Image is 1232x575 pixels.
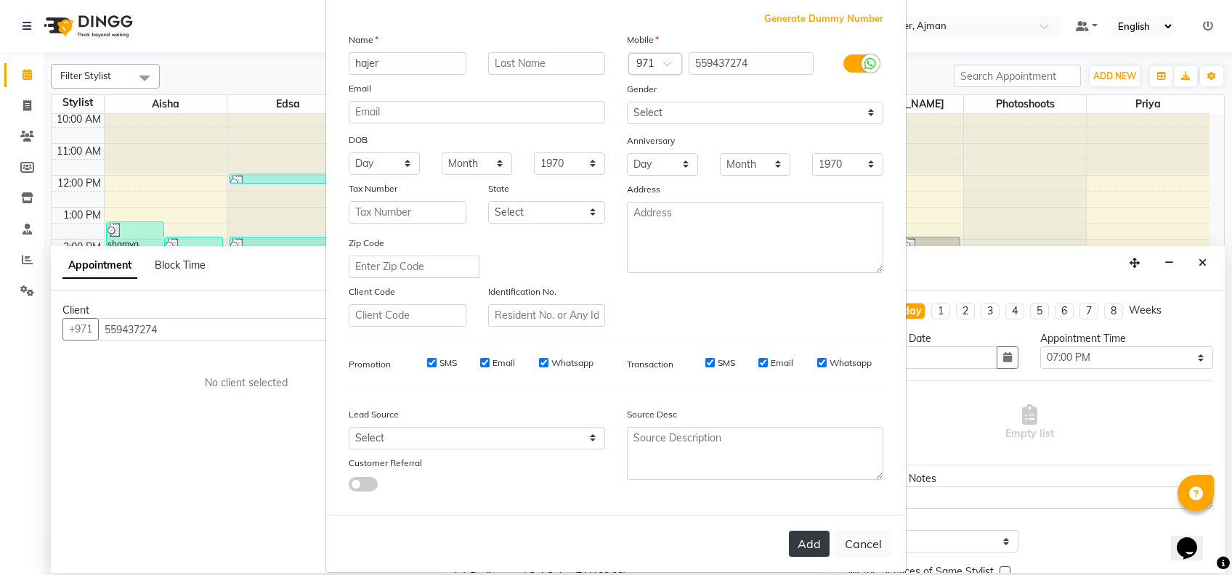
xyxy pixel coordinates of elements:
input: Mobile [689,52,814,75]
input: Email [349,101,605,123]
input: Client Code [349,304,466,327]
label: SMS [439,356,457,370]
button: Add [789,531,830,557]
label: Whatsapp [830,356,872,370]
input: Tax Number [349,201,466,224]
label: Name [349,33,378,46]
label: State [488,182,509,195]
label: Promotion [349,358,391,371]
input: First Name [349,52,466,75]
label: Identification No. [488,285,556,298]
label: Email [493,356,515,370]
label: Tax Number [349,182,397,195]
input: Enter Zip Code [349,256,479,278]
span: Generate Dummy Number [764,12,883,26]
label: Client Code [349,285,395,298]
label: Zip Code [349,237,384,250]
label: SMS [718,356,735,370]
label: Address [627,183,660,196]
label: Transaction [627,358,673,371]
label: Anniversary [627,134,675,147]
label: Source Desc [627,408,677,421]
label: Email [771,356,793,370]
label: Customer Referral [349,457,422,470]
label: Whatsapp [551,356,593,370]
input: Resident No. or Any Id [488,304,606,327]
label: Mobile [627,33,659,46]
label: DOB [349,134,368,147]
input: Last Name [488,52,606,75]
label: Lead Source [349,408,399,421]
label: Email [349,82,371,95]
button: Cancel [835,530,891,558]
label: Gender [627,83,657,96]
